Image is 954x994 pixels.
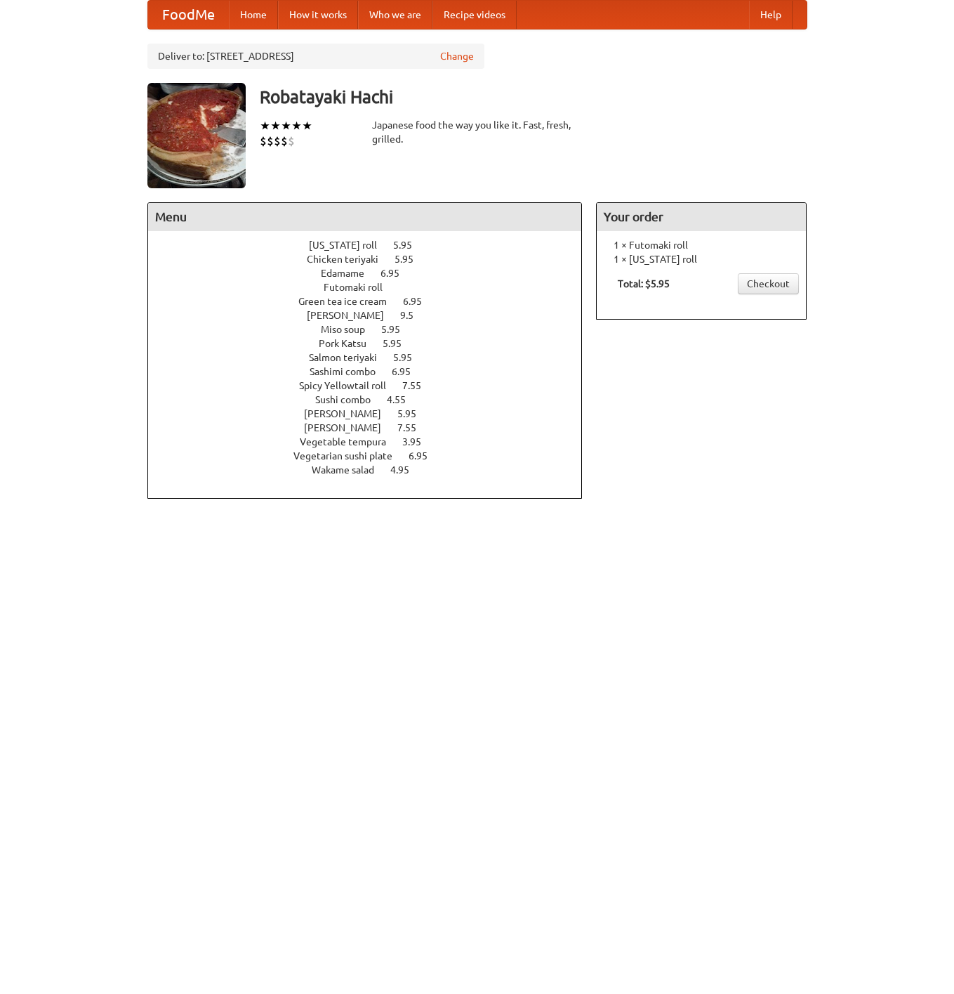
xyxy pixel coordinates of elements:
[281,133,288,149] li: $
[288,133,295,149] li: $
[281,118,291,133] li: ★
[324,282,423,293] a: Futomaki roll
[372,118,583,146] div: Japanese food the way you like it. Fast, fresh, grilled.
[309,352,438,363] a: Salmon teriyaki 5.95
[409,450,442,462] span: 6.95
[299,380,447,391] a: Spicy Yellowtail roll 7.55
[380,268,413,279] span: 6.95
[381,324,414,335] span: 5.95
[321,268,378,279] span: Edamame
[403,296,436,307] span: 6.95
[304,408,442,419] a: [PERSON_NAME] 5.95
[304,422,395,433] span: [PERSON_NAME]
[618,278,670,289] b: Total: $5.95
[302,118,312,133] li: ★
[260,133,267,149] li: $
[358,1,432,29] a: Who we are
[387,394,420,405] span: 4.55
[299,380,400,391] span: Spicy Yellowtail roll
[402,436,435,447] span: 3.95
[307,310,439,321] a: [PERSON_NAME] 9.5
[260,118,270,133] li: ★
[309,240,391,251] span: [US_STATE] roll
[309,240,438,251] a: [US_STATE] roll 5.95
[321,324,379,335] span: Miso soup
[310,366,390,377] span: Sashimi combo
[738,273,799,294] a: Checkout
[309,352,391,363] span: Salmon teriyaki
[597,203,806,231] h4: Your order
[397,422,430,433] span: 7.55
[440,49,474,63] a: Change
[147,83,246,188] img: angular.jpg
[315,394,432,405] a: Sushi combo 4.55
[312,464,435,476] a: Wakame salad 4.95
[304,408,395,419] span: [PERSON_NAME]
[604,252,799,266] li: 1 × [US_STATE] roll
[304,422,442,433] a: [PERSON_NAME] 7.55
[278,1,358,29] a: How it works
[383,338,416,349] span: 5.95
[397,408,430,419] span: 5.95
[298,296,401,307] span: Green tea ice cream
[321,324,426,335] a: Miso soup 5.95
[260,83,807,111] h3: Robatayaki Hachi
[402,380,435,391] span: 7.55
[393,240,426,251] span: 5.95
[229,1,278,29] a: Home
[321,268,425,279] a: Edamame 6.95
[270,118,281,133] li: ★
[148,1,229,29] a: FoodMe
[267,133,274,149] li: $
[147,44,484,69] div: Deliver to: [STREET_ADDRESS]
[307,254,439,265] a: Chicken teriyaki 5.95
[319,338,428,349] a: Pork Katsu 5.95
[274,133,281,149] li: $
[310,366,437,377] a: Sashimi combo 6.95
[300,436,400,447] span: Vegetable tempura
[300,436,447,447] a: Vegetable tempura 3.95
[312,464,388,476] span: Wakame salad
[291,118,302,133] li: ★
[400,310,428,321] span: 9.5
[393,352,426,363] span: 5.95
[293,450,453,462] a: Vegetarian sushi plate 6.95
[293,450,406,462] span: Vegetarian sushi plate
[390,464,423,476] span: 4.95
[319,338,380,349] span: Pork Katsu
[324,282,397,293] span: Futomaki roll
[315,394,385,405] span: Sushi combo
[604,238,799,252] li: 1 × Futomaki roll
[395,254,428,265] span: 5.95
[392,366,425,377] span: 6.95
[298,296,448,307] a: Green tea ice cream 6.95
[148,203,582,231] h4: Menu
[307,310,398,321] span: [PERSON_NAME]
[307,254,392,265] span: Chicken teriyaki
[749,1,793,29] a: Help
[432,1,517,29] a: Recipe videos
